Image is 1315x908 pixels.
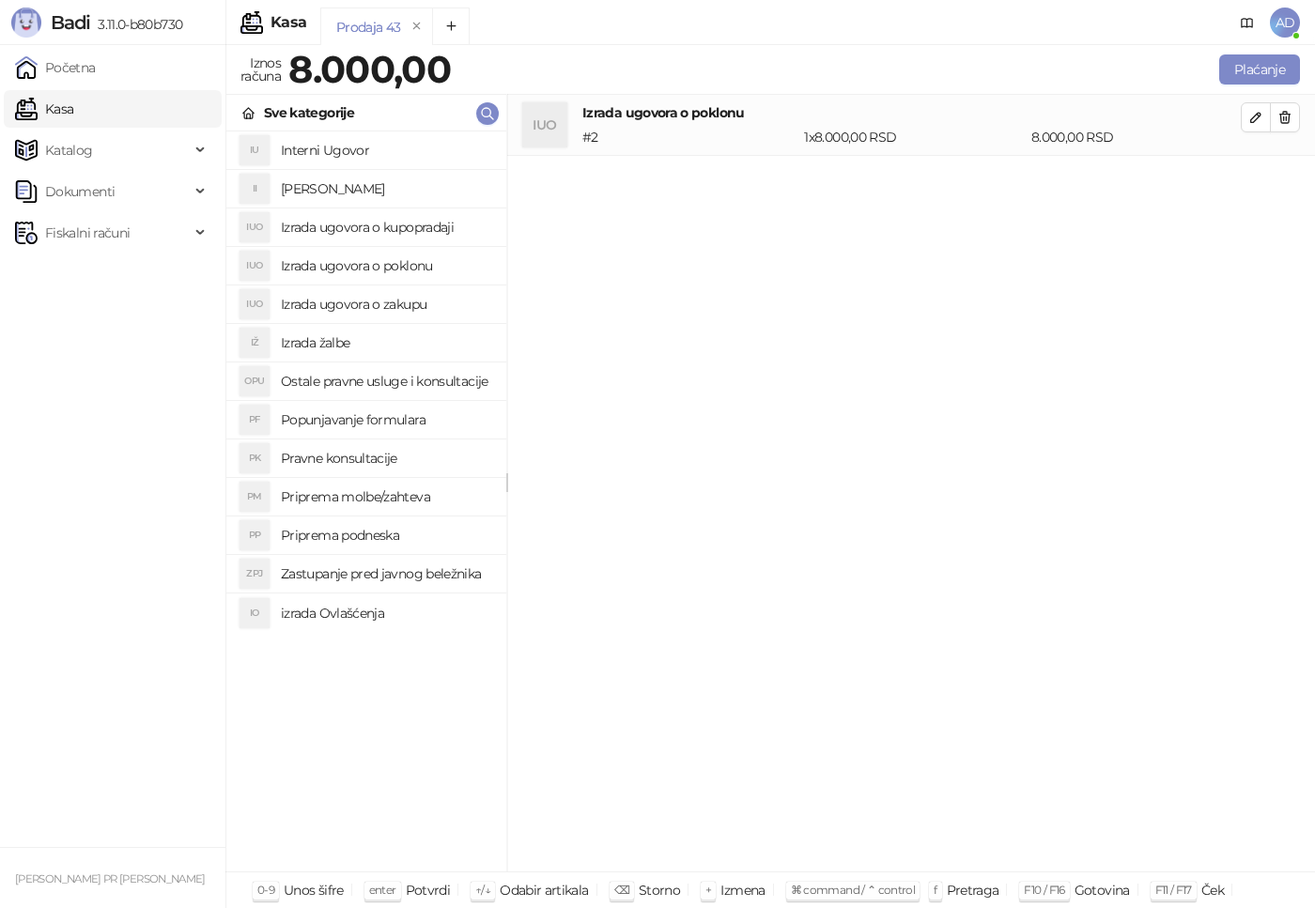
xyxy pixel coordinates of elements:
[1219,54,1300,85] button: Plaćanje
[500,878,588,902] div: Odabir artikala
[240,328,270,358] div: IŽ
[800,127,1028,147] div: 1 x 8.000,00 RSD
[45,214,130,252] span: Fiskalni računi
[1028,127,1245,147] div: 8.000,00 RSD
[281,366,491,396] h4: Ostale pravne usluge i konsultacije
[281,251,491,281] h4: Izrada ugovora o poklonu
[237,51,285,88] div: Iznos računa
[281,174,491,204] h4: [PERSON_NAME]
[336,17,401,38] div: Prodaja 43
[369,883,396,897] span: enter
[406,878,451,902] div: Potvrdi
[240,212,270,242] div: IUO
[90,16,182,33] span: 3.11.0-b80b730
[1232,8,1262,38] a: Dokumentacija
[15,872,206,885] small: [PERSON_NAME] PR [PERSON_NAME]
[281,405,491,435] h4: Popunjavanje formulara
[281,559,491,589] h4: Zastupanje pred javnog beležnika
[432,8,470,45] button: Add tab
[1024,883,1064,897] span: F10 / F16
[51,11,90,34] span: Badi
[284,878,344,902] div: Unos šifre
[1270,8,1300,38] span: AD
[271,15,306,30] div: Kasa
[264,102,354,123] div: Sve kategorije
[226,131,506,871] div: grid
[11,8,41,38] img: Logo
[257,883,274,897] span: 0-9
[579,127,800,147] div: # 2
[791,883,916,897] span: ⌘ command / ⌃ control
[281,289,491,319] h4: Izrada ugovora o zakupu
[281,328,491,358] h4: Izrada žalbe
[240,174,270,204] div: II
[240,520,270,550] div: PP
[522,102,567,147] div: IUO
[705,883,711,897] span: +
[582,102,1241,123] h4: Izrada ugovora o poklonu
[240,135,270,165] div: IU
[45,173,115,210] span: Dokumenti
[614,883,629,897] span: ⌫
[281,212,491,242] h4: Izrada ugovora o kupopradaji
[240,559,270,589] div: ZPJ
[240,366,270,396] div: OPU
[720,878,765,902] div: Izmena
[240,598,270,628] div: IO
[240,289,270,319] div: IUO
[405,19,429,35] button: remove
[281,598,491,628] h4: izrada Ovlašćenja
[934,883,936,897] span: f
[240,405,270,435] div: PF
[281,520,491,550] h4: Priprema podneska
[288,46,451,92] strong: 8.000,00
[475,883,490,897] span: ↑/↓
[240,251,270,281] div: IUO
[281,443,491,473] h4: Pravne konsultacije
[1155,883,1192,897] span: F11 / F17
[45,131,93,169] span: Katalog
[1075,878,1130,902] div: Gotovina
[240,482,270,512] div: PM
[947,878,999,902] div: Pretraga
[15,90,73,128] a: Kasa
[15,49,96,86] a: Početna
[1201,878,1224,902] div: Ček
[281,135,491,165] h4: Interni Ugovor
[240,443,270,473] div: PK
[639,878,680,902] div: Storno
[281,482,491,512] h4: Priprema molbe/zahteva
